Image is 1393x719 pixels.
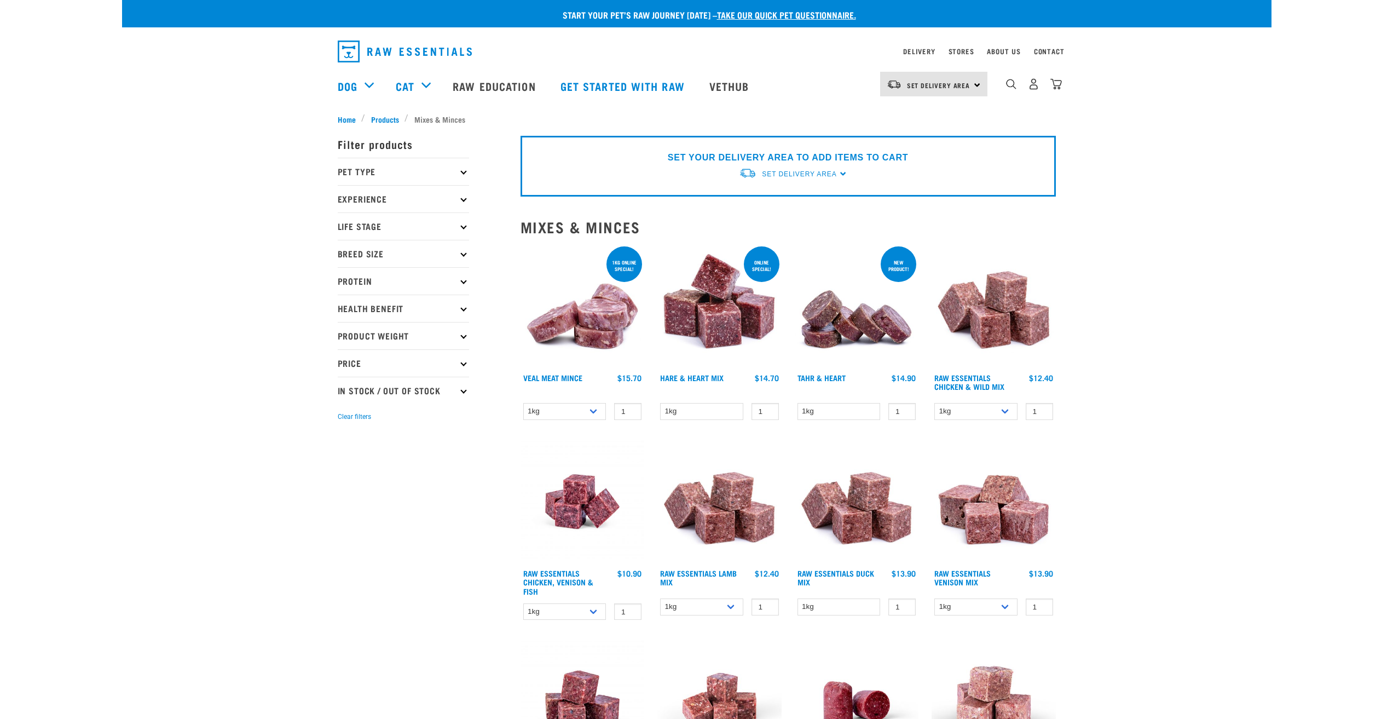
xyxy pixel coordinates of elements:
img: van-moving.png [887,79,901,89]
img: 1093 Wallaby Heart Medallions 01 [795,244,919,369]
img: 1113 RE Venison Mix 01 [932,440,1056,564]
span: Products [371,113,399,125]
input: 1 [888,599,916,616]
nav: breadcrumbs [338,113,1056,125]
p: SET YOUR DELIVERY AREA TO ADD ITEMS TO CART [668,151,908,164]
img: home-icon-1@2x.png [1006,79,1016,89]
img: Chicken Venison mix 1655 [521,440,645,564]
a: Raw Education [442,64,549,108]
div: $12.40 [755,569,779,578]
p: Breed Size [338,240,469,267]
div: 1kg online special! [606,254,642,277]
a: Raw Essentials Duck Mix [797,571,874,584]
a: Home [338,113,362,125]
span: Set Delivery Area [907,83,970,87]
input: 1 [1026,599,1053,616]
nav: dropdown navigation [122,64,1271,108]
a: Vethub [698,64,763,108]
p: Product Weight [338,322,469,349]
img: van-moving.png [739,168,756,179]
p: Pet Type [338,158,469,185]
a: Dog [338,78,357,94]
img: home-icon@2x.png [1050,78,1062,90]
a: Raw Essentials Chicken, Venison & Fish [523,571,593,593]
a: Delivery [903,49,935,53]
div: $14.90 [892,373,916,382]
img: Pile Of Cubed Chicken Wild Meat Mix [932,244,1056,369]
input: 1 [752,599,779,616]
img: user.png [1028,78,1039,90]
a: Raw Essentials Chicken & Wild Mix [934,376,1004,388]
h2: Mixes & Minces [521,218,1056,235]
a: take our quick pet questionnaire. [717,12,856,17]
button: Clear filters [338,412,371,422]
a: Raw Essentials Lamb Mix [660,571,737,584]
input: 1 [888,403,916,420]
p: Life Stage [338,212,469,240]
input: 1 [614,403,641,420]
a: Contact [1034,49,1065,53]
p: Protein [338,267,469,295]
span: Set Delivery Area [762,170,836,178]
div: $13.90 [1029,569,1053,578]
p: In Stock / Out Of Stock [338,377,469,404]
input: 1 [614,603,641,620]
nav: dropdown navigation [329,36,1065,67]
p: Health Benefit [338,295,469,322]
img: Pile Of Cubed Hare Heart For Pets [657,244,782,369]
img: 1160 Veal Meat Mince Medallions 01 [521,244,645,369]
a: Tahr & Heart [797,376,846,379]
a: Cat [396,78,414,94]
p: Experience [338,185,469,212]
div: $14.70 [755,373,779,382]
span: Home [338,113,356,125]
img: Raw Essentials Logo [338,41,472,62]
div: $12.40 [1029,373,1053,382]
a: Products [365,113,404,125]
img: ?1041 RE Lamb Mix 01 [657,440,782,564]
input: 1 [752,403,779,420]
a: Hare & Heart Mix [660,376,724,379]
a: Veal Meat Mince [523,376,582,379]
a: Stores [949,49,974,53]
input: 1 [1026,403,1053,420]
div: $13.90 [892,569,916,578]
p: Filter products [338,130,469,158]
a: Get started with Raw [550,64,698,108]
a: Raw Essentials Venison Mix [934,571,991,584]
div: ONLINE SPECIAL! [744,254,779,277]
div: $10.90 [617,569,641,578]
img: ?1041 RE Lamb Mix 01 [795,440,919,564]
p: Price [338,349,469,377]
div: New product! [881,254,916,277]
a: About Us [987,49,1020,53]
p: Start your pet’s raw journey [DATE] – [130,8,1280,21]
div: $15.70 [617,373,641,382]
